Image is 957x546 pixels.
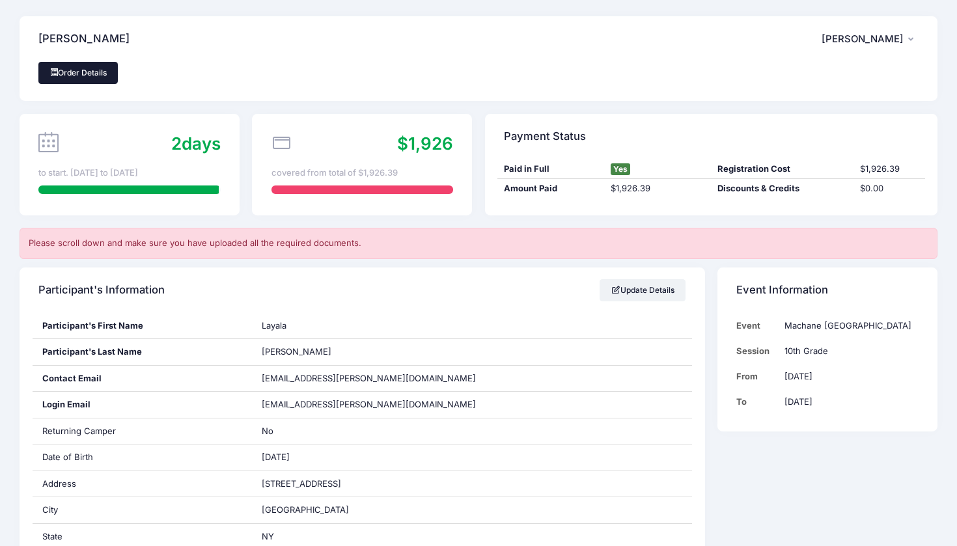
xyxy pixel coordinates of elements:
span: [STREET_ADDRESS] [262,478,341,489]
h4: Event Information [736,271,828,308]
div: Discounts & Credits [711,182,853,195]
td: [DATE] [778,389,918,415]
td: To [736,389,778,415]
td: Machane [GEOGRAPHIC_DATA] [778,313,918,338]
span: NY [262,531,274,541]
span: Layala [262,320,286,331]
div: Paid in Full [497,163,604,176]
div: Please scroll down and make sure you have uploaded all the required documents. [20,228,937,259]
div: City [33,497,253,523]
div: covered from total of $1,926.39 [271,167,453,180]
span: [GEOGRAPHIC_DATA] [262,504,349,515]
div: Address [33,471,253,497]
td: Session [736,338,778,364]
span: [EMAIL_ADDRESS][PERSON_NAME][DOMAIN_NAME] [262,373,476,383]
span: [PERSON_NAME] [262,346,331,357]
td: 10th Grade [778,338,918,364]
button: [PERSON_NAME] [822,24,919,54]
td: From [736,364,778,389]
div: Contact Email [33,366,253,392]
div: Participant's Last Name [33,339,253,365]
div: Participant's First Name [33,313,253,339]
span: [EMAIL_ADDRESS][PERSON_NAME][DOMAIN_NAME] [262,398,476,411]
span: Yes [611,163,630,175]
div: $1,926.39 [853,163,924,176]
div: $0.00 [853,182,924,195]
span: [PERSON_NAME] [822,33,904,45]
div: Returning Camper [33,418,253,444]
td: [DATE] [778,364,918,389]
div: to start. [DATE] to [DATE] [38,167,220,180]
span: [DATE] [262,452,290,462]
div: days [171,131,221,156]
h4: Payment Status [504,118,586,155]
a: Order Details [38,62,118,84]
span: No [262,426,273,436]
div: Date of Birth [33,444,253,471]
div: Login Email [33,392,253,418]
span: 2 [171,133,182,154]
h4: Participant's Information [38,271,165,308]
div: Registration Cost [711,163,853,176]
div: Amount Paid [497,182,604,195]
span: $1,926 [397,133,453,154]
div: $1,926.39 [604,182,711,195]
td: Event [736,313,778,338]
h4: [PERSON_NAME] [38,21,130,58]
a: Update Details [600,279,686,301]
